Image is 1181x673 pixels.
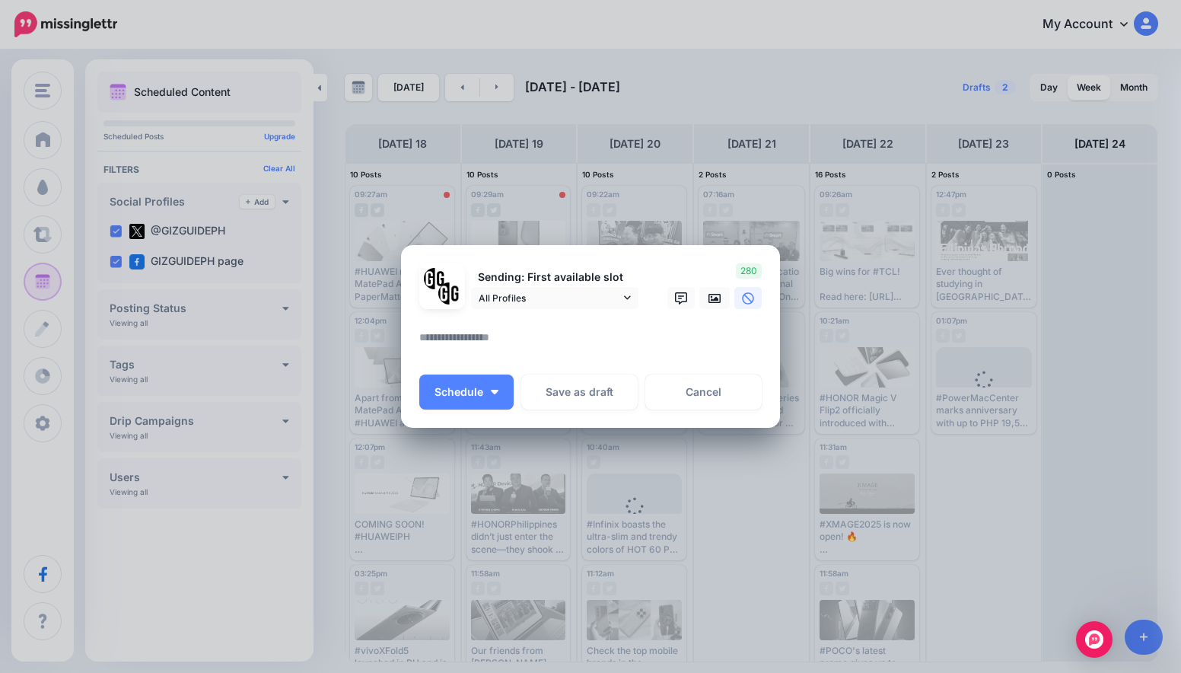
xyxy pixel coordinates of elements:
button: Schedule [419,375,514,410]
span: All Profiles [479,290,620,306]
button: Save as draft [521,375,638,410]
p: Sending: First available slot [471,269,638,286]
img: JT5sWCfR-79925.png [438,282,460,305]
img: arrow-down-white.png [491,390,498,394]
img: 353459792_649996473822713_4483302954317148903_n-bsa138318.png [424,268,446,290]
span: 280 [736,263,762,279]
a: Cancel [645,375,762,410]
div: Open Intercom Messenger [1076,621,1113,658]
span: Schedule [435,387,483,397]
a: All Profiles [471,287,638,309]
